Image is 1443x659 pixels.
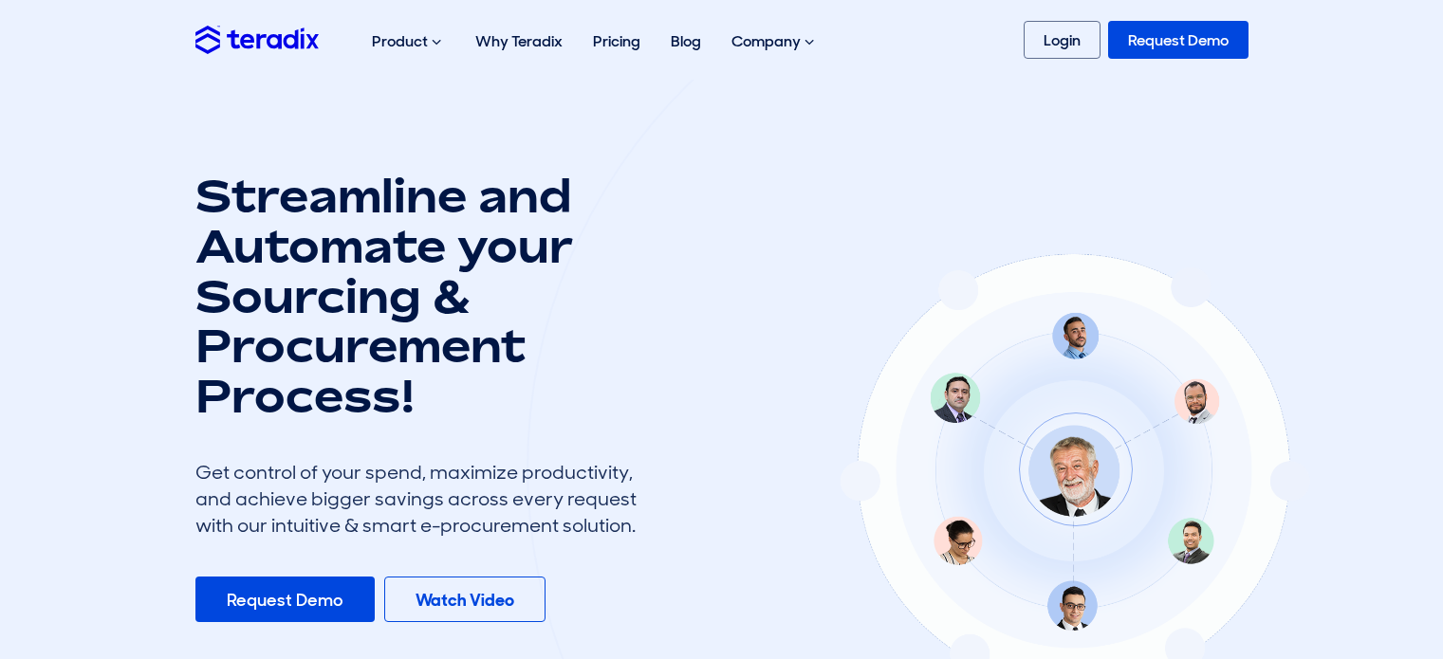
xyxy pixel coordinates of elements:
[716,11,833,72] div: Company
[1108,21,1249,59] a: Request Demo
[656,11,716,71] a: Blog
[384,577,546,622] a: Watch Video
[195,577,375,622] a: Request Demo
[357,11,460,72] div: Product
[416,589,514,612] b: Watch Video
[460,11,578,71] a: Why Teradix
[1024,21,1101,59] a: Login
[195,26,319,53] img: Teradix logo
[195,459,651,539] div: Get control of your spend, maximize productivity, and achieve bigger savings across every request...
[578,11,656,71] a: Pricing
[195,171,651,421] h1: Streamline and Automate your Sourcing & Procurement Process!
